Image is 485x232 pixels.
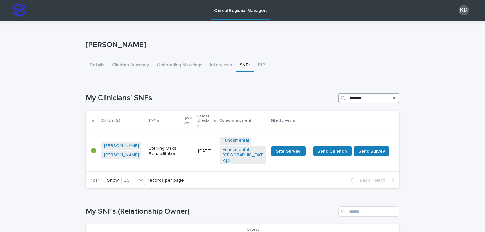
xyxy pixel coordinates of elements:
button: SNFs [236,59,254,72]
input: Search [338,93,399,103]
button: Next [372,178,399,183]
a: Site Survey [271,146,306,156]
p: 🟢 [91,148,96,154]
span: Send Calendly [317,148,347,154]
p: Latest check-in [197,113,212,129]
a: Fundamental [223,138,249,143]
span: Send Survey [358,148,385,154]
a: [PERSON_NAME] [104,143,139,149]
h1: My SNFs (Relationship Owner) [86,207,336,216]
span: Next [375,178,389,183]
p: [DATE] [198,148,215,154]
p: - [185,148,193,154]
button: Send Calendly [313,146,352,156]
p: Corporate parent [219,117,251,124]
a: Fundamental [GEOGRAPHIC_DATA] 3 [223,147,263,163]
p: SNF [148,117,156,124]
button: Details [86,59,108,72]
img: stacker-logo-s-only.png [13,4,26,17]
span: Back [356,178,370,183]
div: 30 [122,177,137,184]
button: PIP [254,59,269,72]
p: 1 of 1 [86,173,105,188]
p: Show [107,178,119,183]
span: Site Survey [276,149,300,153]
p: records per page [148,178,184,183]
div: KD [459,5,469,15]
tr: 🟢[PERSON_NAME] [PERSON_NAME] Sterling Oaks Rehabilitation-[DATE]Fundamental Fundamental [GEOGRAPH... [86,131,399,171]
button: Onboarding Meetings [153,59,206,72]
button: Interviews [206,59,236,72]
p: [PERSON_NAME] [86,40,397,50]
button: Back [345,178,372,183]
input: Search [338,206,399,217]
a: [PERSON_NAME] [104,153,139,158]
button: Send Survey [354,146,389,156]
p: Site Survey [270,117,291,124]
p: SNF PoC [184,115,194,127]
h1: My Clinicians' SNFs [86,94,336,103]
p: Clinician(s) [101,117,120,124]
button: Clinician Summary [108,59,153,72]
p: Sterling Oaks Rehabilitation [149,146,180,157]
